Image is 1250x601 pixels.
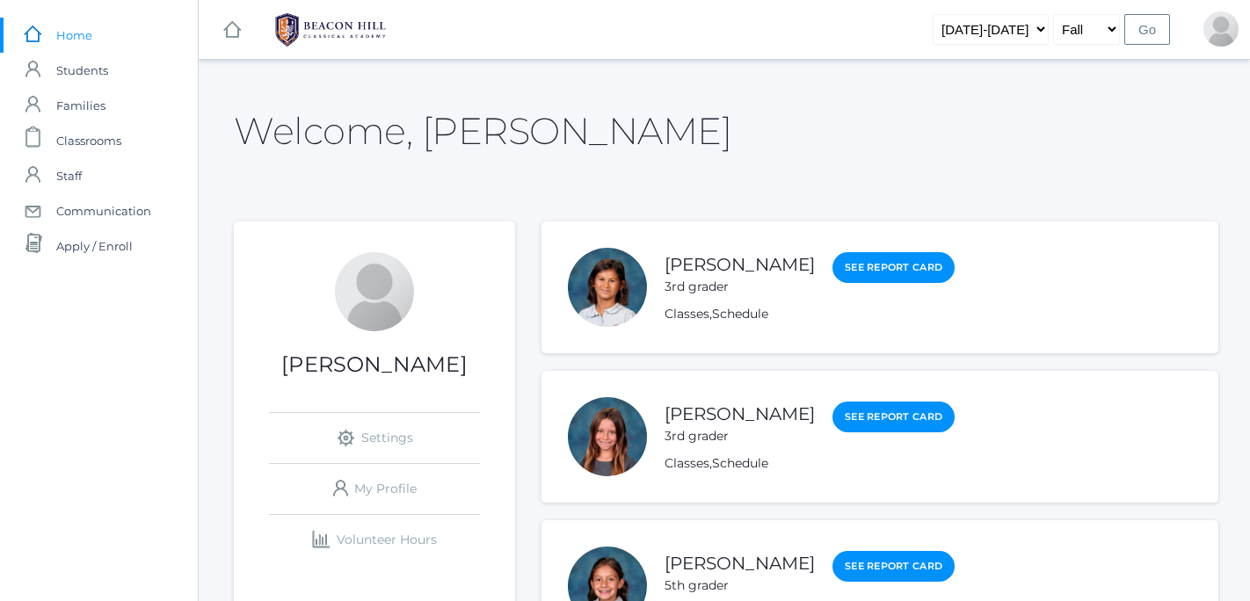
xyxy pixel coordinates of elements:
[665,306,709,322] a: Classes
[665,305,955,323] div: ,
[665,278,815,296] div: 3rd grader
[665,427,815,445] div: 3rd grader
[665,254,815,275] a: [PERSON_NAME]
[269,515,480,565] a: Volunteer Hours
[832,252,955,283] a: See Report Card
[832,402,955,432] a: See Report Card
[568,397,647,476] div: Evangeline Ewing
[56,123,121,158] span: Classrooms
[665,454,955,473] div: ,
[269,464,480,514] a: My Profile
[56,193,151,228] span: Communication
[712,306,768,322] a: Schedule
[832,551,955,582] a: See Report Card
[56,88,105,123] span: Families
[234,353,515,376] h1: [PERSON_NAME]
[234,111,731,151] h2: Welcome, [PERSON_NAME]
[665,576,815,595] div: 5th grader
[56,158,82,193] span: Staff
[665,403,815,424] a: [PERSON_NAME]
[56,18,92,53] span: Home
[712,455,768,471] a: Schedule
[665,553,815,574] a: [PERSON_NAME]
[56,53,108,88] span: Students
[56,228,133,264] span: Apply / Enroll
[335,252,414,331] div: Laura Ewing
[265,8,396,52] img: 1_BHCALogos-05.png
[568,248,647,327] div: Adella Ewing
[1203,11,1239,47] div: Laura Ewing
[665,455,709,471] a: Classes
[269,413,480,463] a: Settings
[1124,14,1170,45] input: Go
